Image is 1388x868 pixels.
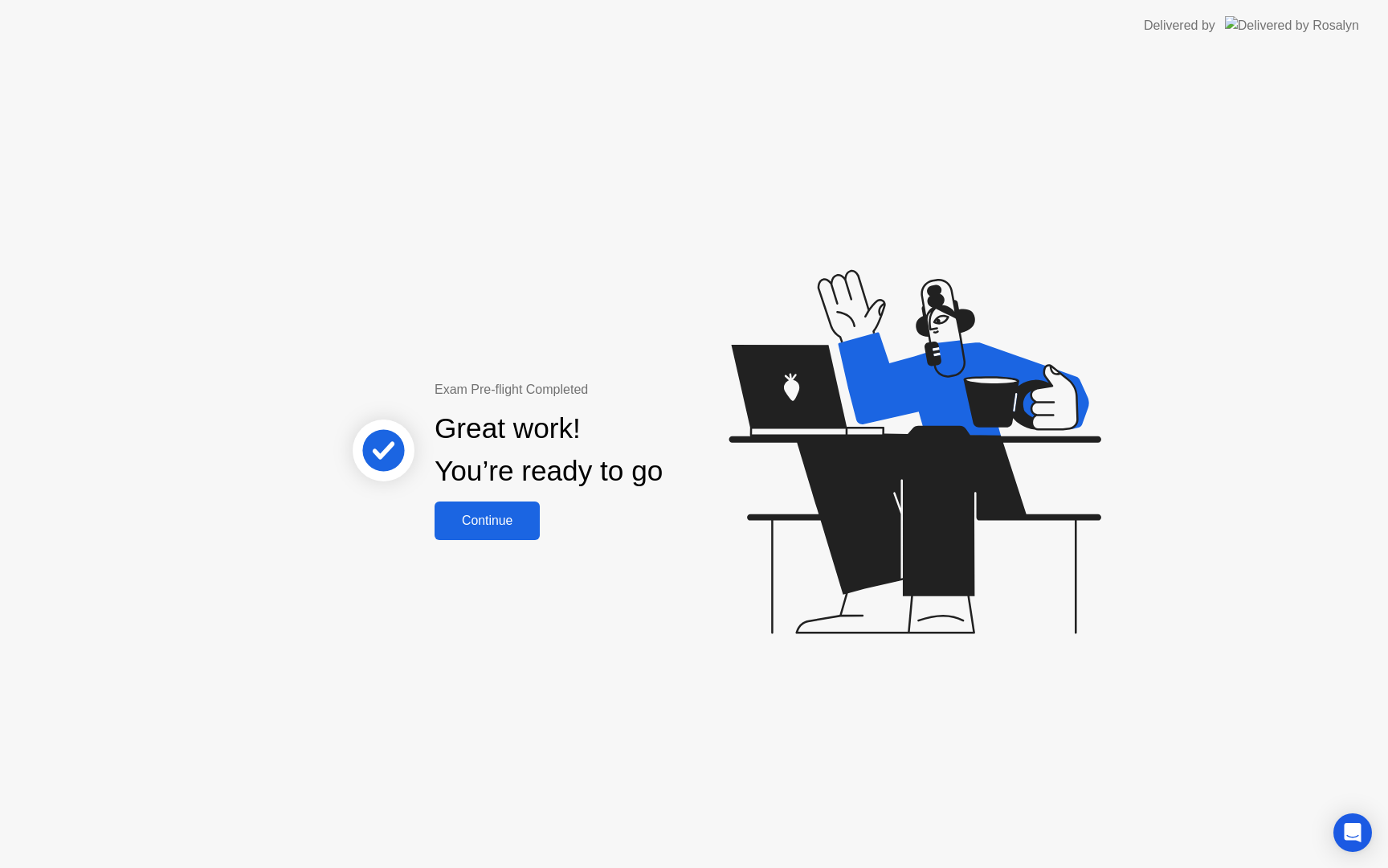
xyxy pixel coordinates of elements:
[439,514,535,528] div: Continue
[1144,16,1215,35] div: Delivered by
[435,407,663,493] div: Great work! You’re ready to go
[435,502,540,540] button: Continue
[1225,16,1359,35] img: Delivered by Rosalyn
[1333,813,1372,852] div: Open Intercom Messenger
[435,380,766,399] div: Exam Pre-flight Completed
